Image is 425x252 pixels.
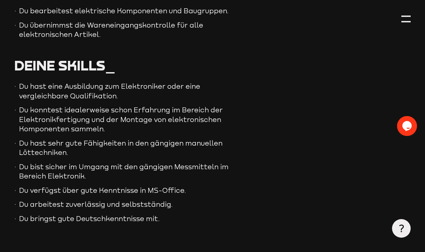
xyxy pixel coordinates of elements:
li: Du arbeitest zuverlässig und selbstständig. [14,199,231,209]
li: Du hast eine Ausbildung zum Elektroniker oder eine vergleichbare Qualifikation. [14,81,231,100]
li: Du bringst gute Deutschkenntnisse mit. [14,214,231,223]
span: Deine Skills_ [14,57,115,73]
li: Du bearbeitest elektrische Komponenten und Baugruppen. [14,6,231,15]
li: Du hast sehr gute Fähigkeiten in den gängigen manuellen Löttechniken. [14,138,231,157]
iframe: chat widget [397,116,418,136]
li: Du übernimmst die Wareneingangskontrolle für alle elektronischen Artikel. [14,20,231,39]
li: Du verfügst über gute Kenntnisse in MS-Office. [14,186,231,195]
li: Du bist sicher im Umgang mit den gängigen Messmitteln im Bereich Elektronik. [14,162,231,181]
li: Du konntest idealerweise schon Erfahrung im Bereich der Elektronikfertigung und der Montage von e... [14,105,231,133]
